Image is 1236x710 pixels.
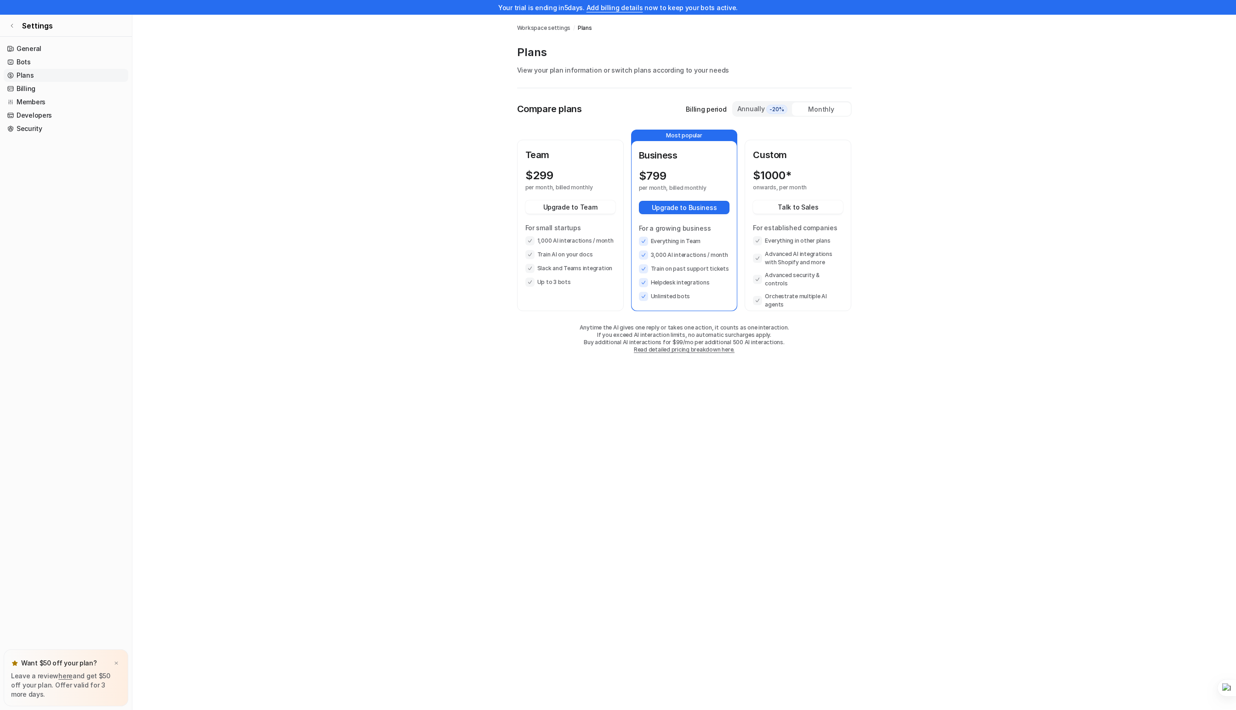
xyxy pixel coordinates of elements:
div: Monthly [792,102,851,116]
p: per month, billed monthly [525,184,599,191]
p: Buy additional AI interactions for $99/mo per additional 500 AI interactions. [517,339,852,346]
li: Train on past support tickets [639,264,730,273]
button: Talk to Sales [753,200,843,214]
a: Security [4,122,128,135]
li: Slack and Teams integration [525,264,615,273]
p: $ 1000* [753,169,792,182]
li: Helpdesk integrations [639,278,730,287]
p: Billing period [686,104,726,114]
p: $ 799 [639,170,666,182]
p: For small startups [525,223,615,233]
a: Members [4,96,128,108]
p: Business [639,148,730,162]
span: -20% [766,105,787,114]
p: Team [525,148,615,162]
span: Settings [22,20,53,31]
li: Advanced security & controls [753,271,843,288]
li: Train AI on your docs [525,250,615,259]
p: Most popular [632,130,737,141]
p: Custom [753,148,843,162]
span: / [573,24,575,32]
p: Compare plans [517,102,582,116]
p: Want $50 off your plan? [21,659,97,668]
a: General [4,42,128,55]
a: Bots [4,56,128,68]
li: 1,000 AI interactions / month [525,236,615,245]
li: Up to 3 bots [525,278,615,287]
li: Everything in Team [639,237,730,246]
img: x [114,660,119,666]
p: Anytime the AI gives one reply or takes one action, it counts as one interaction. [517,324,852,331]
li: 3,000 AI interactions / month [639,250,730,260]
li: Everything in other plans [753,236,843,245]
a: Workspace settings [517,24,571,32]
a: Billing [4,82,128,95]
p: Plans [517,45,852,60]
button: Upgrade to Team [525,200,615,214]
a: Plans [4,69,128,82]
li: Unlimited bots [639,292,730,301]
p: For established companies [753,223,843,233]
a: Developers [4,109,128,122]
p: onwards, per month [753,184,826,191]
div: Annually [737,104,788,114]
a: here [58,672,73,680]
p: Leave a review and get $50 off your plan. Offer valid for 3 more days. [11,671,121,699]
a: Read detailed pricing breakdown here. [634,346,735,353]
button: Upgrade to Business [639,201,730,214]
p: View your plan information or switch plans according to your needs [517,65,852,75]
li: Advanced AI integrations with Shopify and more [753,250,843,267]
a: Plans [578,24,592,32]
p: For a growing business [639,223,730,233]
li: Orchestrate multiple AI agents [753,292,843,309]
p: per month, billed monthly [639,184,713,192]
img: star [11,659,18,667]
p: If you exceed AI interaction limits, no automatic surcharges apply. [517,331,852,339]
p: $ 299 [525,169,553,182]
a: Add billing details [587,4,643,11]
